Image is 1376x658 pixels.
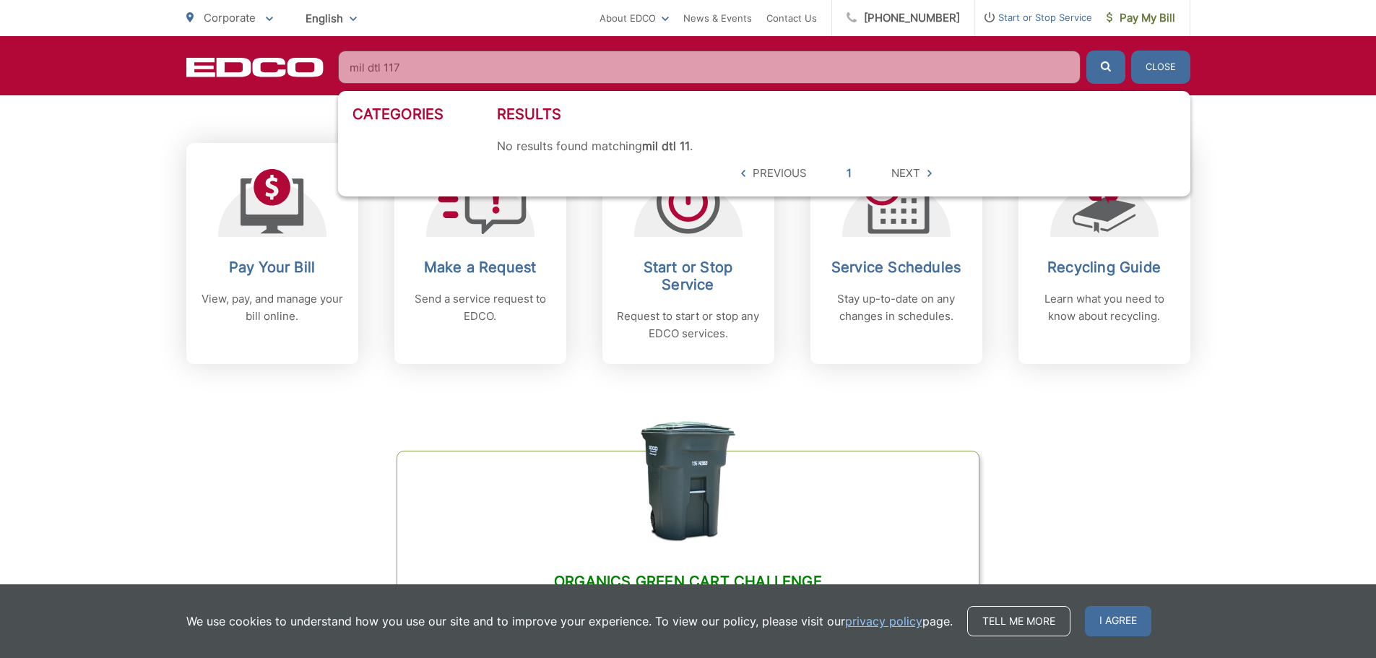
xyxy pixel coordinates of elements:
span: Next [891,165,920,182]
button: Close [1131,51,1190,84]
p: Learn what you need to know about recycling. [1033,290,1176,325]
h3: Categories [352,105,497,123]
a: Contact Us [766,9,817,27]
span: English [295,6,368,31]
a: 1 [847,165,852,182]
span: Corporate [204,11,256,25]
h2: Service Schedules [825,259,968,276]
p: Send a service request to EDCO. [409,290,552,325]
h2: Recycling Guide [1033,259,1176,276]
input: Search [338,51,1081,84]
span: Pay My Bill [1107,9,1175,27]
span: I agree [1085,606,1151,636]
p: View, pay, and manage your bill online. [201,290,344,325]
h3: Results [497,105,1176,123]
a: Make a Request Send a service request to EDCO. [394,143,566,364]
button: Submit the search query. [1086,51,1125,84]
p: Stay up-to-date on any changes in schedules. [825,290,968,325]
a: EDCD logo. Return to the homepage. [186,57,324,77]
h2: Make a Request [409,259,552,276]
a: Pay Your Bill View, pay, and manage your bill online. [186,143,358,364]
span: Previous [753,165,807,182]
a: About EDCO [600,9,669,27]
h2: Pay Your Bill [201,259,344,276]
strong: mil dtl 11 [642,139,690,153]
h2: Start or Stop Service [617,259,760,293]
a: privacy policy [845,612,922,630]
a: News & Events [683,9,752,27]
a: Tell me more [967,606,1070,636]
p: We use cookies to understand how you use our site and to improve your experience. To view our pol... [186,612,953,630]
a: Recycling Guide Learn what you need to know about recycling. [1018,143,1190,364]
a: Service Schedules Stay up-to-date on any changes in schedules. [810,143,982,364]
h2: Organics Green Cart Challenge [433,573,942,590]
div: No results found matching . [497,139,1176,153]
p: Request to start or stop any EDCO services. [617,308,760,342]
